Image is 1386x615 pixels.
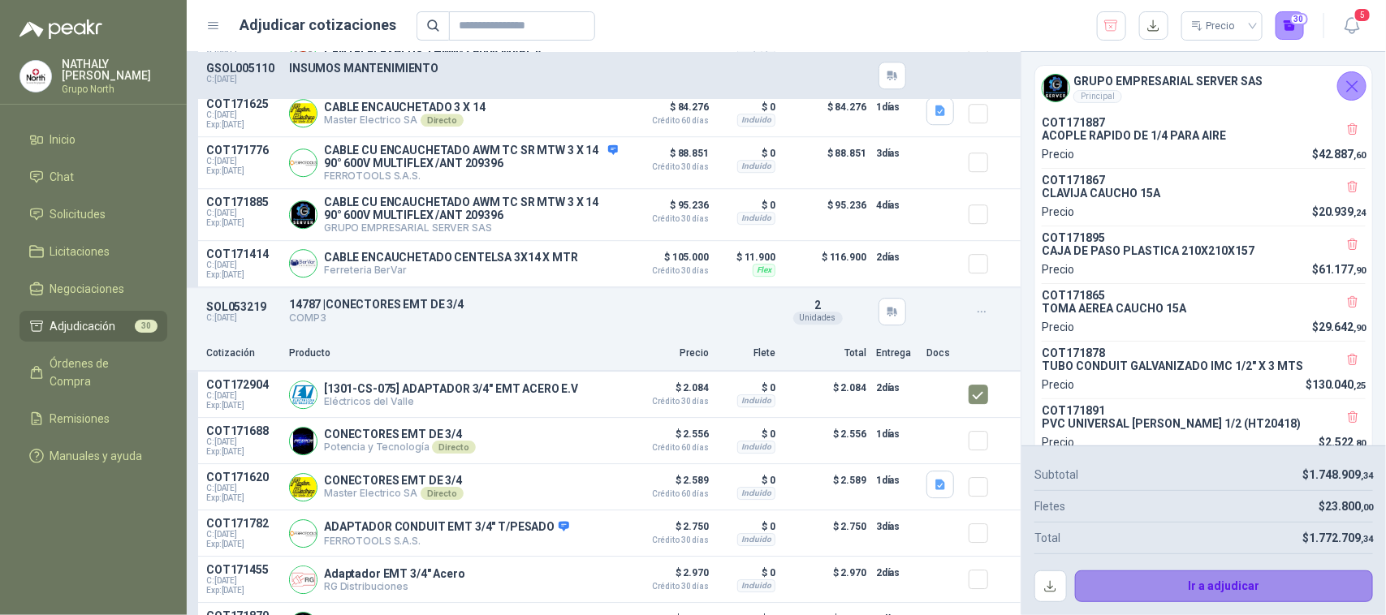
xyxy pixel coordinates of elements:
span: 61.177 [1319,263,1366,276]
span: Exp: [DATE] [206,493,279,503]
p: CABLE CU ENCAUCHETADO AWM TC SR MTW 3 X 14 90° 600V MULTIFLEX /ANT 209396 [324,144,618,170]
p: SOL053219 [206,300,279,313]
p: $ [1312,145,1366,163]
img: Company Logo [1043,75,1069,101]
span: 23.800 [1325,500,1373,513]
p: $ 2.970 [628,563,709,591]
p: 4 días [876,196,917,215]
p: Eléctricos del Valle [324,395,578,407]
p: $ 0 [719,97,775,117]
div: Incluido [737,160,775,173]
span: Exp: [DATE] [206,120,279,130]
p: Precio [628,346,709,361]
p: 14787 | CONECTORES EMT DE 3/4 [289,298,767,311]
div: Directo [432,441,475,454]
span: Licitaciones [50,243,110,260]
p: $ 84.276 [628,97,709,125]
button: Ir a adjudicar [1075,570,1374,603]
p: CAJA DE PASO PLASTICA 210X210X157 [1042,244,1366,257]
img: Company Logo [290,149,317,176]
span: Adjudicación [50,317,116,335]
span: 30 [135,320,158,333]
p: $ [1312,203,1366,221]
a: Adjudicación30 [19,311,167,342]
p: Fletes [1034,497,1065,515]
p: FERROTOOLS S.A.S. [324,170,618,182]
p: $ 84.276 [785,97,866,130]
p: Master Electrico SA [324,114,486,127]
span: Exp: [DATE] [206,270,279,280]
span: 2 [814,299,821,312]
p: $ [1306,376,1367,394]
p: $ 88.851 [785,144,866,182]
p: Adaptador EMT 3/4" Acero [324,567,465,580]
p: CONECTORES EMT DE 3/4 [324,428,476,441]
a: Solicitudes [19,199,167,230]
p: $ [1302,466,1373,484]
div: Incluido [737,579,775,592]
p: $ 88.851 [628,144,709,171]
p: COT171782 [206,517,279,530]
p: FERROTOOLS S.A.S. [324,535,569,547]
p: COT171891 [1042,404,1366,417]
div: Incluido [737,212,775,225]
button: 30 [1276,11,1305,41]
p: COT171455 [206,563,279,576]
span: 1.748.909 [1309,468,1373,481]
span: 2.522 [1325,436,1366,449]
span: C: [DATE] [206,530,279,540]
div: Company LogoGRUPO EMPRESARIAL SERVER SASPrincipal [1035,66,1372,110]
img: Company Logo [290,201,317,228]
p: CABLE CU ENCAUCHETADO AWM TC SR MTW 3 X 14 90° 600V MULTIFLEX /ANT 209396 [324,196,618,221]
p: $ 95.236 [628,196,709,223]
p: Master Electrico SA [324,487,464,500]
span: Crédito 30 días [628,398,709,406]
span: Solicitudes [50,205,106,223]
span: Chat [50,168,75,186]
span: C: [DATE] [206,576,279,586]
button: 5 [1337,11,1367,41]
p: Flete [719,346,775,361]
p: CLAVIJA CAUCHO 15A [1042,187,1366,200]
p: $ 0 [719,471,775,490]
p: COT172904 [206,378,279,391]
p: $ 0 [719,144,775,163]
p: C: [DATE] [206,313,279,323]
span: Crédito 60 días [628,490,709,498]
p: $ 0 [719,378,775,398]
span: 130.040 [1312,378,1366,391]
button: Cerrar [1337,71,1367,101]
p: ADAPTADOR CONDUIT EMT 3/4" T/PESADO [324,520,569,535]
div: Incluido [737,441,775,454]
p: Precio [1042,318,1074,336]
span: Remisiones [50,410,110,428]
p: $ 0 [719,517,775,536]
p: $ 2.556 [628,424,709,452]
p: TOMA AEREA CAUCHO 15A [1042,302,1366,315]
a: Chat [19,161,167,192]
h1: Adjudicar cotizaciones [240,14,397,37]
p: $ 2.084 [785,378,866,411]
p: COT171688 [206,424,279,437]
a: Licitaciones [19,236,167,267]
div: Directo [421,114,464,127]
span: ,60 [1354,150,1366,161]
span: 29.642 [1319,320,1366,333]
span: Crédito 30 días [628,583,709,591]
p: CABLE ENCAUCHETADO CENTELSA 3X14 X MTR [324,251,578,264]
p: TUBO CONDUIT GALVANIZADO IMC 1/2" X 3 MTS [1042,359,1366,372]
span: C: [DATE] [206,209,279,218]
p: GSOL005110 [206,62,279,75]
p: $ [1319,497,1373,515]
img: Company Logo [290,474,317,501]
img: Company Logo [20,61,51,92]
img: Company Logo [290,250,317,277]
div: Principal [1073,90,1122,103]
p: $ 2.084 [628,378,709,406]
span: C: [DATE] [206,437,279,447]
p: $ 116.900 [785,247,866,280]
p: $ 2.556 [785,424,866,457]
p: $ 2.970 [785,563,866,596]
p: RG Distribuciones [324,580,465,592]
p: GRUPO EMPRESARIAL SERVER SAS [324,221,618,234]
